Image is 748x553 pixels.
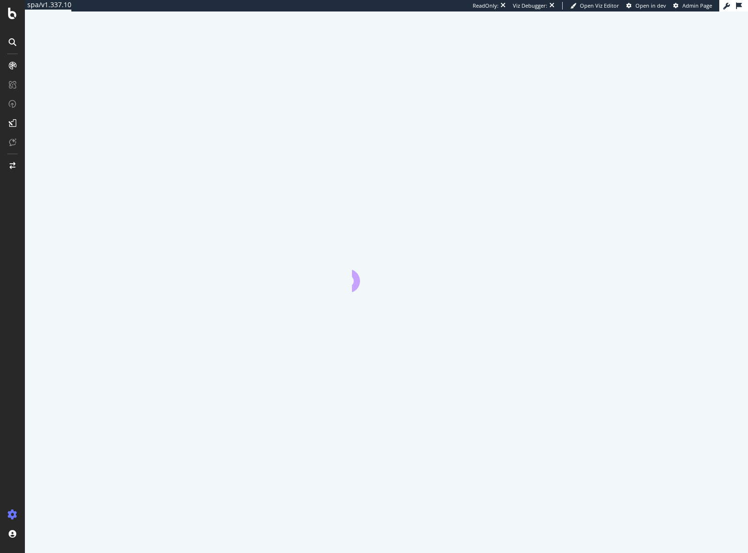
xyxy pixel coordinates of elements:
a: Admin Page [673,2,712,10]
div: ReadOnly: [473,2,499,10]
a: Open Viz Editor [570,2,619,10]
div: animation [352,258,421,292]
a: Open in dev [626,2,666,10]
div: Viz Debugger: [513,2,547,10]
span: Admin Page [682,2,712,9]
span: Open Viz Editor [580,2,619,9]
span: Open in dev [635,2,666,9]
